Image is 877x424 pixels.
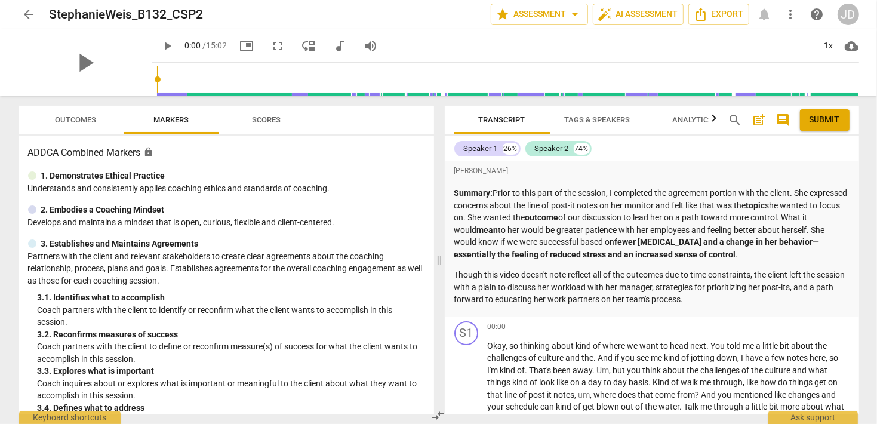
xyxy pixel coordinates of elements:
span: if [615,353,621,362]
span: want [640,341,661,351]
span: a [765,353,772,362]
span: come [656,390,678,400]
strong: topic [746,201,765,210]
span: looks [505,414,527,424]
span: to [604,377,614,387]
strong: outcome [525,213,559,222]
span: kind [556,402,574,411]
span: volume_up [364,39,379,53]
span: Assessment is enabled for this document. The competency model is locked and follows the assessmen... [144,147,154,157]
span: changes [789,390,822,400]
strong: Summary: [454,188,493,198]
p: Though this video doesn't note reflect all of the outcomes due to time constraints, the client le... [454,269,850,306]
span: that [488,390,505,400]
span: me [700,377,713,387]
span: . [525,365,530,375]
span: of [672,377,681,387]
span: play_arrow [70,47,101,78]
span: see [637,353,651,362]
a: Help [807,4,828,25]
span: what [826,402,845,411]
span: more_vert [784,7,798,21]
span: Submit [810,114,840,126]
span: audiotrack [333,39,347,53]
span: Markers [153,115,189,124]
div: 3. 2. Reconfirms measures of success [38,328,424,341]
span: Export [694,7,744,21]
p: 2. Embodies a Coaching Mindset [41,204,165,216]
button: Export [688,4,749,25]
span: next [691,341,707,351]
span: And [598,353,615,362]
span: arrow_drop_down [568,7,583,21]
span: You [711,341,727,351]
span: 0:00 [185,41,201,50]
button: AI Assessment [593,4,684,25]
span: like [557,377,571,387]
div: 1x [817,36,840,56]
span: to [661,341,670,351]
div: 3. 3. Explores what is important [38,365,424,377]
span: post_add [752,113,767,127]
div: Ask support [768,411,858,424]
span: from [678,390,696,400]
span: Tags & Speakers [565,115,630,124]
button: JD [838,4,859,25]
div: Speaker 2 [535,143,569,155]
div: 74% [574,143,590,155]
span: Kind [653,377,672,387]
span: me [743,341,756,351]
strong: mean [477,225,498,235]
span: does [618,390,638,400]
span: arrow_back [22,7,36,21]
span: your [488,402,506,411]
span: and [566,353,582,362]
div: 26% [503,143,519,155]
span: jotting [691,353,717,362]
span: of [682,353,691,362]
span: have [746,353,765,362]
span: Outcomes [55,115,96,124]
span: kind [576,341,593,351]
span: AI Assessment [598,7,678,21]
span: 00:00 [488,322,506,332]
span: kind [513,377,530,387]
span: mentioned [734,390,775,400]
span: about [802,402,826,411]
span: day [589,377,604,387]
button: Volume [361,35,382,57]
span: basis [629,377,649,387]
span: the [582,353,594,362]
button: Play [157,35,179,57]
span: the [645,402,659,411]
p: Coach partners with the client to define or reconfirm measure(s) of success for what the client w... [38,340,424,365]
span: move_down [302,39,316,53]
span: like [747,377,761,387]
span: day [614,377,629,387]
h3: ADDCA Combined Markers [28,146,424,160]
span: . [649,377,653,387]
span: the [752,365,765,375]
p: Develops and maintains a mindset that is open, curious, flexible and client-centered. [28,216,424,229]
span: where [603,341,627,351]
span: star [496,7,510,21]
span: about [552,341,576,351]
span: Okay [488,341,506,351]
span: on [829,377,838,387]
span: comment [776,113,790,127]
span: search [728,113,743,127]
span: line [505,390,519,400]
span: cloud_download [845,39,859,53]
span: bit [770,402,781,411]
span: get [815,377,829,387]
span: we [627,341,640,351]
span: . [594,353,598,362]
span: of [742,365,752,375]
span: challenges [488,353,529,362]
span: so [510,341,521,351]
span: of [530,377,540,387]
span: about [663,365,687,375]
span: , [610,365,613,375]
span: of [593,341,603,351]
span: but [613,365,627,375]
